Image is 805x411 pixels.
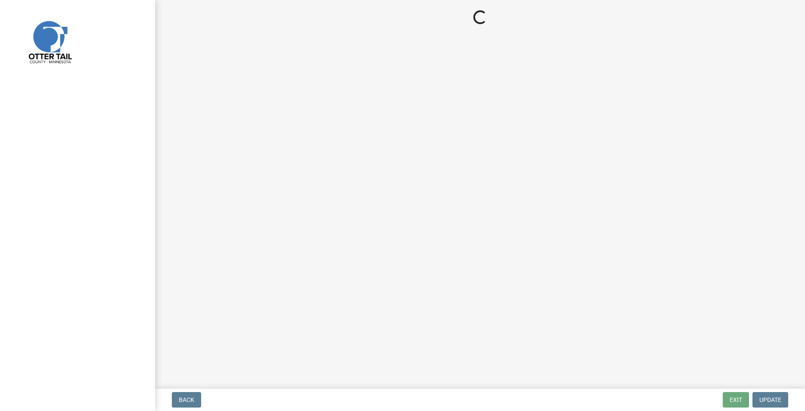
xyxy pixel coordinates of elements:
[752,392,788,408] button: Update
[172,392,201,408] button: Back
[179,396,194,403] span: Back
[17,9,82,74] img: Otter Tail County, Minnesota
[723,392,749,408] button: Exit
[759,396,781,403] span: Update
